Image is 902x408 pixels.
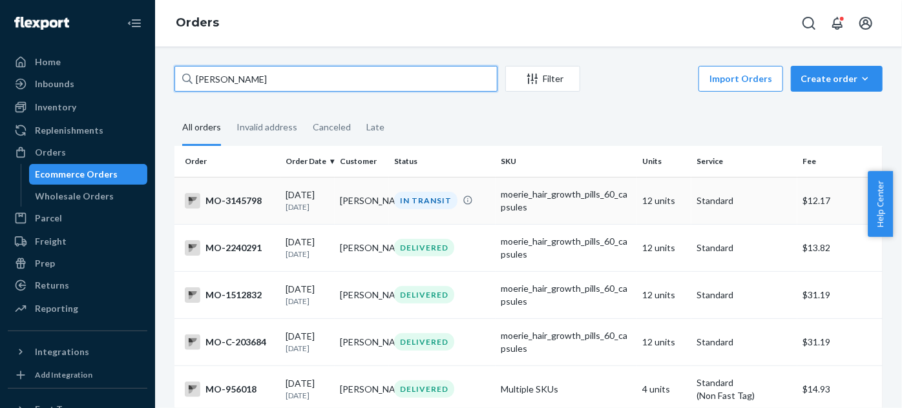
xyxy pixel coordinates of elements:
[340,156,384,167] div: Customer
[185,382,275,397] div: MO-956018
[697,241,792,254] p: Standard
[174,146,280,177] th: Order
[35,257,55,270] div: Prep
[394,239,454,256] div: DELIVERED
[505,66,580,92] button: Filter
[8,298,147,319] a: Reporting
[8,342,147,362] button: Integrations
[868,171,893,237] button: Help Center
[286,330,330,354] div: [DATE]
[36,190,114,203] div: Wholesale Orders
[8,120,147,141] a: Replenishments
[697,376,792,389] p: Standard
[824,10,850,36] button: Open notifications
[286,390,330,401] p: [DATE]
[791,66,883,92] button: Create order
[797,224,883,271] td: $13.82
[8,275,147,296] a: Returns
[174,66,498,92] input: Search orders
[286,249,330,260] p: [DATE]
[797,318,883,365] td: $31.19
[691,146,797,177] th: Service
[286,343,330,354] p: [DATE]
[335,318,389,365] td: [PERSON_NAME]
[853,10,879,36] button: Open account menu
[286,201,330,212] p: [DATE]
[394,286,454,303] div: DELIVERED
[182,110,221,146] div: All orders
[165,5,229,42] ol: breadcrumbs
[35,279,69,292] div: Returns
[29,164,148,185] a: Ecommerce Orders
[8,142,147,163] a: Orders
[35,77,74,90] div: Inbounds
[797,177,883,224] td: $12.17
[14,17,69,30] img: Flexport logo
[8,74,147,94] a: Inbounds
[176,15,219,30] a: Orders
[637,224,691,271] td: 12 units
[286,236,330,260] div: [DATE]
[286,296,330,307] p: [DATE]
[35,235,67,248] div: Freight
[35,212,62,225] div: Parcel
[496,146,637,177] th: SKU
[35,146,66,159] div: Orders
[280,146,335,177] th: Order Date
[8,253,147,274] a: Prep
[801,72,873,85] div: Create order
[8,52,147,72] a: Home
[698,66,783,92] button: Import Orders
[394,192,457,209] div: IN TRANSIT
[366,110,384,144] div: Late
[797,271,883,318] td: $31.19
[286,377,330,401] div: [DATE]
[697,289,792,301] p: Standard
[8,231,147,252] a: Freight
[394,380,454,398] div: DELIVERED
[36,168,118,181] div: Ecommerce Orders
[35,345,89,358] div: Integrations
[185,287,275,303] div: MO-1512832
[637,318,691,365] td: 12 units
[697,336,792,349] p: Standard
[35,302,78,315] div: Reporting
[389,146,495,177] th: Status
[501,282,632,308] div: moerie_hair_growth_pills_60_capsules
[236,110,297,144] div: Invalid address
[286,189,330,212] div: [DATE]
[35,56,61,68] div: Home
[335,224,389,271] td: [PERSON_NAME]
[501,329,632,355] div: moerie_hair_growth_pills_60_capsules
[501,188,632,214] div: moerie_hair_growth_pills_60_capsules
[35,124,103,137] div: Replenishments
[35,369,92,380] div: Add Integration
[501,235,632,261] div: moerie_hair_growth_pills_60_capsules
[637,177,691,224] td: 12 units
[394,333,454,351] div: DELIVERED
[335,271,389,318] td: [PERSON_NAME]
[185,240,275,256] div: MO-2240291
[8,367,147,383] a: Add Integration
[313,110,351,144] div: Canceled
[335,177,389,224] td: [PERSON_NAME]
[35,101,76,114] div: Inventory
[286,283,330,307] div: [DATE]
[8,208,147,229] a: Parcel
[637,271,691,318] td: 12 units
[797,146,883,177] th: Fee
[697,194,792,207] p: Standard
[637,146,691,177] th: Units
[29,186,148,207] a: Wholesale Orders
[8,97,147,117] a: Inventory
[506,72,580,85] div: Filter
[697,389,792,402] div: (Non Fast Tag)
[796,10,822,36] button: Open Search Box
[121,10,147,36] button: Close Navigation
[185,334,275,350] div: MO-C-203684
[185,193,275,209] div: MO-3145798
